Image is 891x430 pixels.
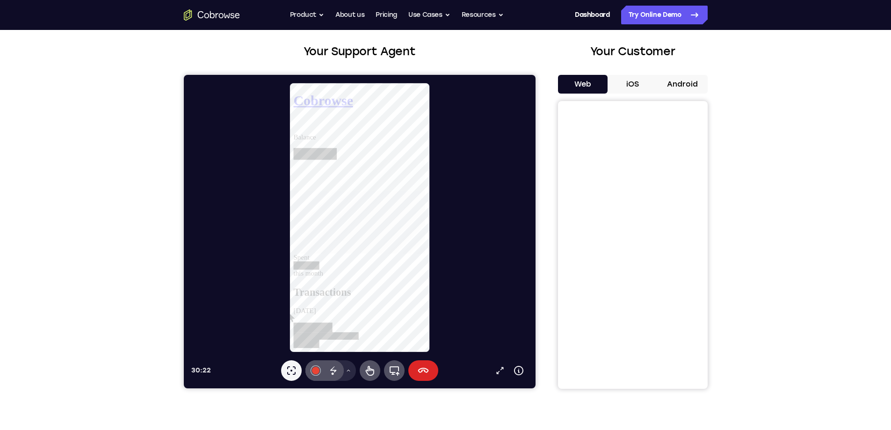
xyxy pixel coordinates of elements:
[184,75,536,388] iframe: Agent
[608,75,658,94] button: iOS
[558,43,708,60] h2: Your Customer
[575,6,610,24] a: Dashboard
[225,285,254,306] button: End session
[122,285,142,306] button: Annotations color
[290,6,325,24] button: Product
[307,286,326,305] a: Popout
[157,285,172,306] button: Drawing tools menu
[200,285,221,306] button: Full device
[184,9,240,21] a: Go to the home page
[558,75,608,94] button: Web
[335,6,364,24] a: About us
[376,6,397,24] a: Pricing
[97,285,118,306] button: Laser pointer
[621,6,708,24] a: Try Online Demo
[462,6,504,24] button: Resources
[326,286,344,305] button: Device info
[139,285,160,306] button: Disappearing ink
[408,6,450,24] button: Use Cases
[184,43,536,60] h2: Your Support Agent
[658,75,708,94] button: Android
[176,285,196,306] button: Remote control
